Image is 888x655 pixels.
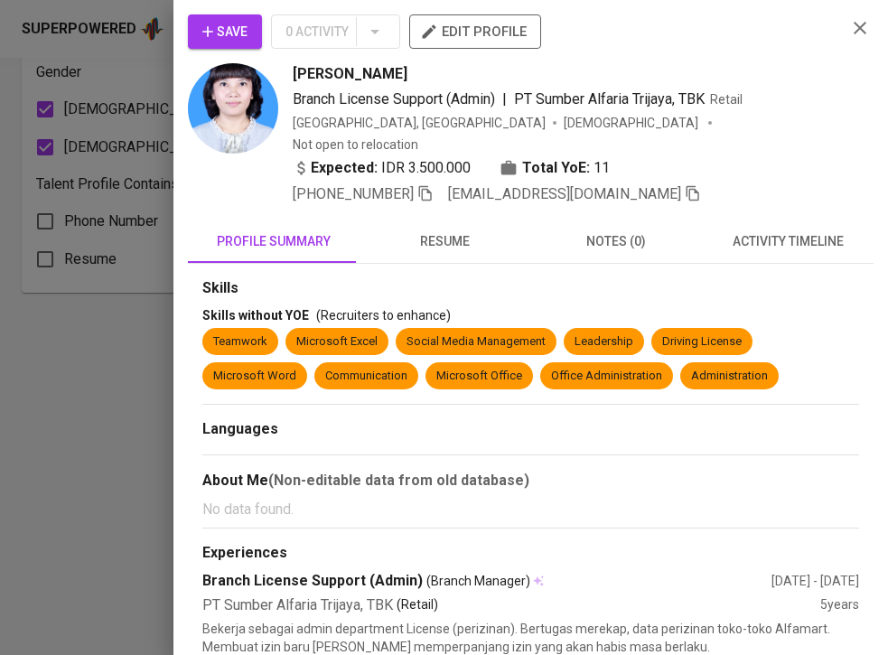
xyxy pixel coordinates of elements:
div: Leadership [575,333,633,351]
span: resume [370,230,520,253]
div: Branch License Support (Admin) [202,571,771,592]
div: Social Media Management [407,333,546,351]
span: 11 [594,157,610,179]
b: Total YoE: [522,157,590,179]
div: Microsoft Word [213,368,296,385]
div: Teamwork [213,333,267,351]
span: Retail [710,92,743,107]
div: Microsoft Office [436,368,522,385]
span: profile summary [199,230,349,253]
span: | [502,89,507,110]
img: 4e45df23797c2eb01e032da9fea2ff23.jpg [188,63,278,154]
span: notes (0) [542,230,692,253]
button: edit profile [409,14,541,49]
span: (Recruiters to enhance) [316,308,451,323]
div: Skills [202,278,859,299]
div: Office Administration [551,368,662,385]
div: Languages [202,419,859,440]
div: Driving License [662,333,742,351]
div: [GEOGRAPHIC_DATA], [GEOGRAPHIC_DATA] [293,114,546,132]
p: No data found. [202,499,859,520]
span: PT Sumber Alfaria Trijaya, TBK [514,90,705,108]
span: Branch License Support (Admin) [293,90,495,108]
p: (Retail) [397,595,438,616]
span: Save [202,21,248,43]
span: Skills without YOE [202,308,309,323]
span: [EMAIL_ADDRESS][DOMAIN_NAME] [448,185,681,202]
span: activity timeline [713,230,863,253]
div: Experiences [202,543,859,564]
button: Save [188,14,262,49]
b: (Non-editable data from old database) [268,472,529,489]
div: [DATE] - [DATE] [771,572,859,590]
span: (Branch Manager) [426,572,530,590]
p: Not open to relocation [293,136,418,154]
div: 5 years [820,595,859,616]
div: Communication [325,368,407,385]
span: edit profile [424,20,527,43]
a: edit profile [409,23,541,38]
span: [PERSON_NAME] [293,63,407,85]
div: Microsoft Excel [296,333,378,351]
span: [PHONE_NUMBER] [293,185,414,202]
b: Expected: [311,157,378,179]
span: [DEMOGRAPHIC_DATA] [564,114,701,132]
div: About Me [202,470,859,491]
div: PT Sumber Alfaria Trijaya, TBK [202,595,820,616]
div: Administration [691,368,768,385]
div: IDR 3.500.000 [293,157,471,179]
